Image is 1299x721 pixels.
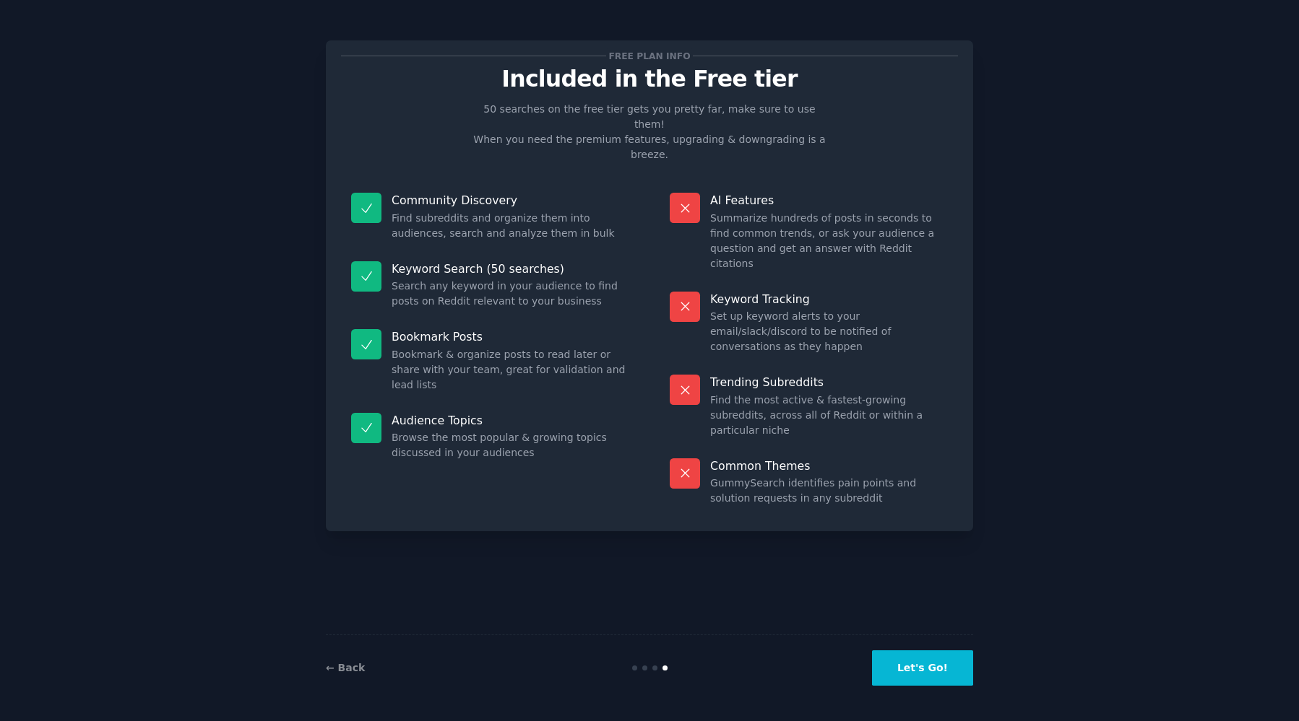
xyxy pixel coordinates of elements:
[392,430,629,460] dd: Browse the most popular & growing topics discussed in your audiences
[710,309,948,354] dd: Set up keyword alerts to your email/slack/discord to be notified of conversations as they happen
[710,375,948,390] p: Trending Subreddits
[392,211,629,241] dd: Find subreddits and organize them into audiences, search and analyze them in bulk
[710,211,948,271] dd: Summarize hundreds of posts in seconds to find common trends, or ask your audience a question and...
[710,476,948,506] dd: GummySearch identifies pain points and solution requests in any subreddit
[326,662,365,673] a: ← Back
[392,279,629,309] dd: Search any keyword in your audience to find posts on Reddit relevant to your business
[392,347,629,393] dd: Bookmark & organize posts to read later or share with your team, great for validation and lead lists
[392,193,629,208] p: Community Discovery
[392,261,629,276] p: Keyword Search (50 searches)
[606,48,693,64] span: Free plan info
[710,458,948,473] p: Common Themes
[341,66,958,92] p: Included in the Free tier
[467,102,832,162] p: 50 searches on the free tier gets you pretty far, make sure to use them! When you need the premiu...
[872,650,973,686] button: Let's Go!
[710,292,948,307] p: Keyword Tracking
[392,329,629,344] p: Bookmark Posts
[710,393,948,438] dd: Find the most active & fastest-growing subreddits, across all of Reddit or within a particular niche
[710,193,948,208] p: AI Features
[392,413,629,428] p: Audience Topics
